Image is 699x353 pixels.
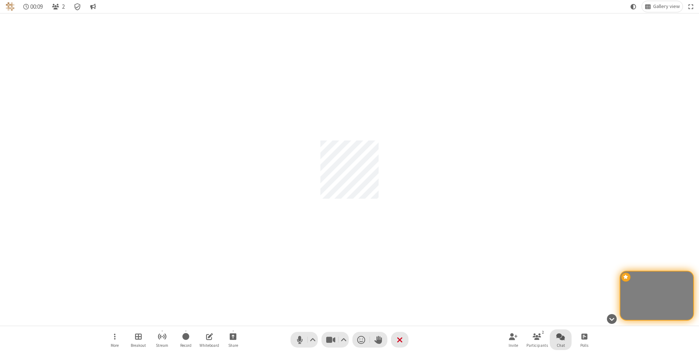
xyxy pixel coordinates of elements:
button: Open poll [573,329,595,350]
span: Breakout [131,343,146,348]
button: Fullscreen [686,1,696,12]
button: Open shared whiteboard [198,329,220,350]
button: Hide [604,310,619,328]
div: Timer [20,1,46,12]
button: Start recording [175,329,197,350]
button: Stop video (⌘+Shift+V) [321,332,349,348]
button: Start streaming [151,329,173,350]
span: Whiteboard [200,343,219,348]
button: End or leave meeting [391,332,408,348]
button: Conversation [87,1,99,12]
button: Video setting [339,332,349,348]
button: Audio settings [308,332,318,348]
span: Polls [580,343,588,348]
div: Meeting details Encryption enabled [71,1,84,12]
button: Raise hand [370,332,387,348]
div: 2 [540,329,546,336]
button: Open participant list [49,1,68,12]
button: Open menu [104,329,126,350]
span: Invite [509,343,518,348]
button: Manage Breakout Rooms [127,329,149,350]
button: Start sharing [222,329,244,350]
span: Participants [526,343,548,348]
span: 2 [62,3,65,10]
span: Share [228,343,238,348]
button: Send a reaction [352,332,370,348]
span: Stream [156,343,168,348]
button: Invite participants (⌘+Shift+I) [502,329,524,350]
span: Chat [557,343,565,348]
span: Gallery view [653,4,680,9]
span: Record [180,343,191,348]
button: Change layout [642,1,683,12]
button: Open participant list [526,329,548,350]
button: Open chat [550,329,572,350]
button: Using system theme [628,1,639,12]
span: 00:09 [30,3,43,10]
span: More [111,343,119,348]
button: Mute (⌘+Shift+A) [291,332,318,348]
img: QA Selenium DO NOT DELETE OR CHANGE [6,2,15,11]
